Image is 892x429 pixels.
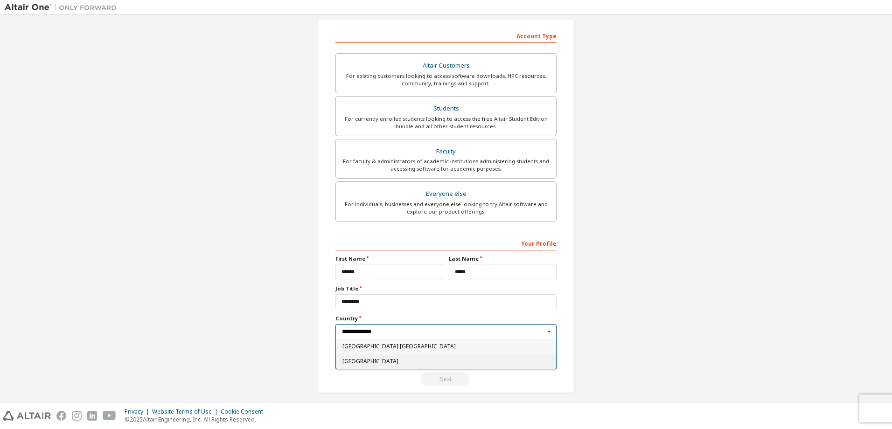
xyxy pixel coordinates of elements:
img: linkedin.svg [87,411,97,421]
img: facebook.svg [56,411,66,421]
div: Students [341,102,551,115]
span: [GEOGRAPHIC_DATA] [GEOGRAPHIC_DATA] [342,344,550,349]
div: Read and acccept EULA to continue [335,372,557,386]
div: Altair Customers [341,59,551,72]
div: Privacy [125,408,152,415]
span: [GEOGRAPHIC_DATA] [342,359,550,364]
div: For existing customers looking to access software downloads, HPC resources, community, trainings ... [341,72,551,87]
img: Altair One [5,3,121,12]
div: For currently enrolled students looking to access the free Altair Student Edition bundle and all ... [341,115,551,130]
img: youtube.svg [103,411,116,421]
p: © 2025 Altair Engineering, Inc. All Rights Reserved. [125,415,269,423]
label: First Name [335,255,443,263]
label: Last Name [449,255,557,263]
div: For individuals, businesses and everyone else looking to try Altair software and explore our prod... [341,201,551,215]
div: For faculty & administrators of academic institutions administering students and accessing softwa... [341,158,551,173]
img: instagram.svg [72,411,82,421]
label: Country [335,315,557,322]
div: Faculty [341,145,551,158]
div: Website Terms of Use [152,408,221,415]
div: Your Profile [335,235,557,250]
div: Cookie Consent [221,408,269,415]
div: Account Type [335,28,557,43]
div: Everyone else [341,187,551,201]
img: altair_logo.svg [3,411,51,421]
label: Job Title [335,285,557,292]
